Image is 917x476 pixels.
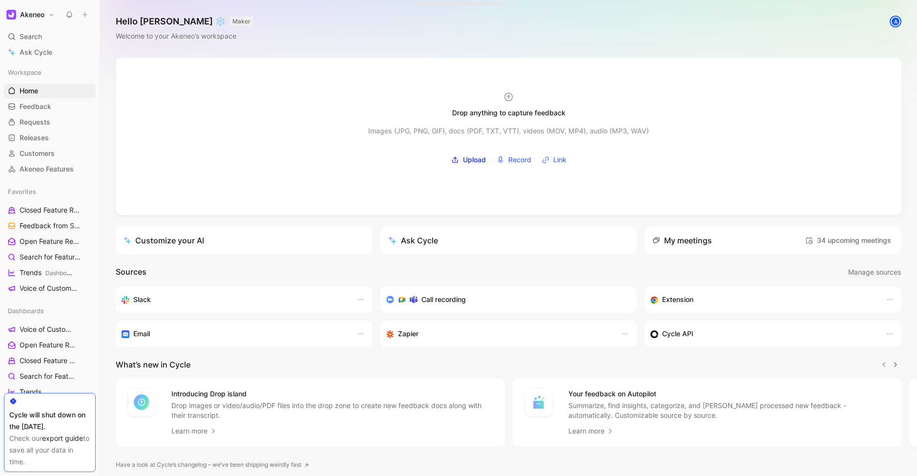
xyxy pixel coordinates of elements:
[122,294,347,305] div: Sync your customers, send feedback and get updates in Slack
[568,401,890,420] p: Summarize, find insights, categorize, and [PERSON_NAME] processed new feedback - automatically. C...
[42,434,83,442] a: export guide
[4,265,96,280] a: TrendsDashboards
[8,306,44,316] span: Dashboards
[133,294,151,305] h3: Slack
[4,130,96,145] a: Releases
[45,269,78,277] span: Dashboards
[6,10,16,20] img: Akeneo
[386,294,624,305] div: Record & transcribe meetings from Zoom, Meet & Teams.
[662,328,693,340] h3: Cycle API
[4,234,96,249] a: Open Feature Requests
[20,149,55,158] span: Customers
[4,99,96,114] a: Feedback
[803,233,894,248] button: 34 upcoming meetings
[8,187,36,196] span: Favorites
[20,86,38,96] span: Home
[539,152,570,167] button: Link
[116,359,190,370] h2: What’s new in Cycle
[848,266,901,279] button: Manage sources
[4,385,96,399] a: Trends
[508,154,531,166] span: Record
[4,303,96,446] div: DashboardsVoice of CustomersOpen Feature RequestsClosed Feature RequestsSearch for Feature Reques...
[4,322,96,337] a: Voice of Customers
[662,294,693,305] h3: Extension
[4,303,96,318] div: Dashboards
[4,65,96,80] div: Workspace
[20,164,74,174] span: Akeneo Features
[4,8,57,22] button: AkeneoAkeneo
[553,154,566,166] span: Link
[398,328,418,340] h3: Zapier
[568,388,890,400] h4: Your feedback on Autopilot
[116,227,373,254] a: Customize your AI
[20,133,49,143] span: Releases
[20,221,83,231] span: Feedback from Support Team
[20,31,42,43] span: Search
[380,227,637,254] button: Ask Cycle
[229,17,253,26] button: MAKER
[4,250,96,264] a: Search for Feature Requests
[4,281,96,296] a: Voice of Customers
[388,235,438,246] div: Ask Cycle
[20,102,51,111] span: Feedback
[4,146,96,161] a: Customers
[171,401,493,420] p: Drop images or video/audio/PDF files into the drop zone to create new feedback docs along with th...
[650,328,876,340] div: Sync customers & send feedback from custom sources. Get inspired by our favorite use case
[20,356,77,366] span: Closed Feature Requests
[891,17,900,26] div: A
[9,433,90,468] div: Check our to save all your data in time.
[116,266,146,279] h2: Sources
[20,117,50,127] span: Requests
[848,266,901,278] span: Manage sources
[650,294,876,305] div: Capture feedback from anywhere on the web
[4,218,96,233] a: Feedback from Support Team
[4,338,96,352] a: Open Feature Requests
[4,203,96,217] a: Closed Feature Requests
[20,340,76,350] span: Open Feature Requests
[421,294,466,305] h3: Call recording
[493,152,535,167] button: Record
[568,425,614,437] a: Learn more
[20,371,78,381] span: Search for Feature Requests
[20,46,52,58] span: Ask Cycle
[171,388,493,400] h4: Introducing Drop island
[4,162,96,176] a: Akeneo Features
[652,235,712,246] div: My meetings
[171,425,217,437] a: Learn more
[4,184,96,199] div: Favorites
[9,409,90,433] div: Cycle will shut down on the [DATE].
[448,152,489,167] label: Upload
[116,16,253,27] h1: Hello [PERSON_NAME] ❄️
[4,29,96,44] div: Search
[20,252,82,262] span: Search for Feature Requests
[20,325,73,334] span: Voice of Customers
[8,67,42,77] span: Workspace
[20,237,80,247] span: Open Feature Requests
[20,10,44,19] h1: Akeneo
[20,387,42,397] span: Trends
[124,235,204,246] div: Customize your AI
[4,84,96,98] a: Home
[20,268,72,278] span: Trends
[20,283,79,294] span: Voice of Customers
[805,235,891,246] span: 34 upcoming meetings
[368,125,649,137] div: Images (JPG, PNG, GIF), docs (PDF, TXT, VTT), videos (MOV, MP4), audio (MP3, WAV)
[4,353,96,368] a: Closed Feature Requests
[4,115,96,130] a: Requests
[452,107,565,119] div: Drop anything to capture feedback
[116,460,309,470] a: Have a look at Cycle’s changelog – we’ve been shipping weirdly fast
[116,30,253,42] div: Welcome to your Akeneo’s workspace
[133,328,150,340] h3: Email
[4,369,96,384] a: Search for Feature Requests
[20,205,81,216] span: Closed Feature Requests
[4,45,96,60] a: Ask Cycle
[122,328,347,340] div: Forward emails to your feedback inbox
[386,328,612,340] div: Capture feedback from thousands of sources with Zapier (survey results, recordings, sheets, etc).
